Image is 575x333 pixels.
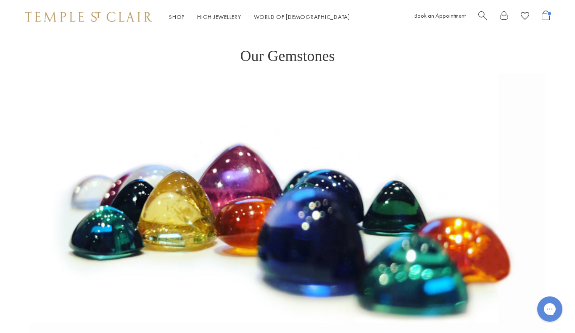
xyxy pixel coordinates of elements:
a: Search [478,11,487,24]
a: World of [DEMOGRAPHIC_DATA]World of [DEMOGRAPHIC_DATA] [254,13,350,21]
a: Open Shopping Bag [542,11,550,24]
a: ShopShop [169,13,185,21]
img: Temple St. Clair [25,12,152,22]
a: View Wishlist [521,11,529,24]
a: Book an Appointment [414,12,466,19]
h1: Our Gemstones [240,32,335,63]
nav: Main navigation [169,12,350,22]
iframe: Gorgias live chat messenger [533,293,567,325]
a: High JewelleryHigh Jewellery [197,13,241,21]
